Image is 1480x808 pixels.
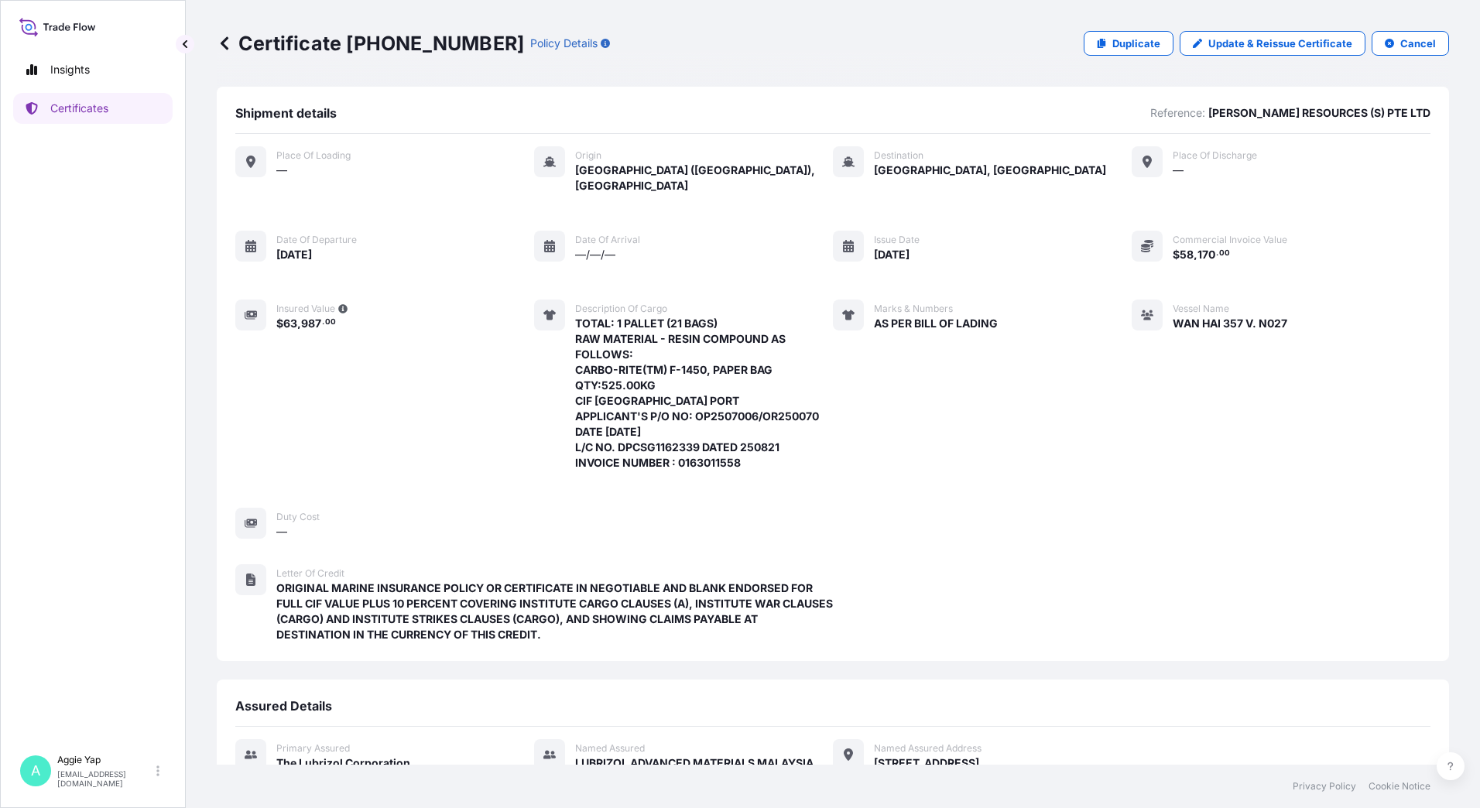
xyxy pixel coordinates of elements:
span: Issue Date [874,234,920,246]
span: Named Assured [575,742,645,755]
span: Commercial Invoice Value [1173,234,1287,246]
span: TOTAL: 1 PALLET (21 BAGS) RAW MATERIAL - RESIN COMPOUND AS FOLLOWS: CARBO-RITE(TM) F-1450, PAPER ... [575,316,833,471]
span: Shipment details [235,105,337,121]
span: WAN HAI 357 V. N027 [1173,316,1287,331]
span: Place of discharge [1173,149,1257,162]
span: — [1173,163,1184,178]
span: — [276,163,287,178]
span: ORIGINAL MARINE INSURANCE POLICY OR CERTIFICATE IN NEGOTIABLE AND BLANK ENDORSED FOR FULL CIF VAL... [276,580,833,642]
span: 00 [1219,251,1230,256]
span: . [1216,251,1218,256]
span: Insured Value [276,303,335,315]
a: Privacy Policy [1293,780,1356,793]
span: $ [1173,249,1180,260]
button: Cancel [1372,31,1449,56]
span: , [297,318,301,329]
p: Cancel [1400,36,1436,51]
span: [DATE] [874,247,910,262]
span: Duty Cost [276,511,320,523]
p: [PERSON_NAME] RESOURCES (S) PTE LTD [1208,105,1430,121]
span: Primary assured [276,742,350,755]
p: Update & Reissue Certificate [1208,36,1352,51]
span: Vessel Name [1173,303,1229,315]
p: [EMAIL_ADDRESS][DOMAIN_NAME] [57,769,153,788]
p: Reference: [1150,105,1205,121]
span: , [1194,249,1197,260]
span: Assured Details [235,698,332,714]
span: Description of cargo [575,303,667,315]
a: Certificates [13,93,173,124]
span: The Lubrizol Corporation [276,755,410,771]
span: Origin [575,149,601,162]
p: Duplicate [1112,36,1160,51]
span: [GEOGRAPHIC_DATA], [GEOGRAPHIC_DATA] [874,163,1106,178]
p: Aggie Yap [57,754,153,766]
span: Destination [874,149,923,162]
p: Certificate [PHONE_NUMBER] [217,31,524,56]
span: Place of Loading [276,149,351,162]
span: [STREET_ADDRESS] [874,755,979,771]
span: Named Assured Address [874,742,982,755]
span: AS PER BILL OF LADING [874,316,998,331]
span: 00 [325,320,336,325]
span: . [322,320,324,325]
span: [DATE] [276,247,312,262]
span: 987 [301,318,321,329]
a: Insights [13,54,173,85]
span: Letter of Credit [276,567,344,580]
span: Date of departure [276,234,357,246]
span: Date of arrival [575,234,640,246]
p: Policy Details [530,36,598,51]
span: LUBRIZOL ADVANCED MATERIALS MALAYSIA SDN BHD [575,755,833,786]
a: Duplicate [1084,31,1173,56]
span: —/—/— [575,247,615,262]
span: [GEOGRAPHIC_DATA] ([GEOGRAPHIC_DATA]), [GEOGRAPHIC_DATA] [575,163,833,193]
span: 170 [1197,249,1215,260]
span: 63 [283,318,297,329]
a: Cookie Notice [1369,780,1430,793]
span: A [31,763,40,779]
p: Certificates [50,101,108,116]
span: — [276,524,287,539]
span: Marks & Numbers [874,303,953,315]
a: Update & Reissue Certificate [1180,31,1365,56]
span: $ [276,318,283,329]
span: 58 [1180,249,1194,260]
p: Insights [50,62,90,77]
